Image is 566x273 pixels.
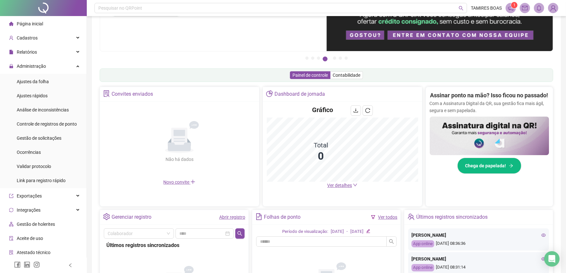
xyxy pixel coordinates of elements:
[350,228,364,235] div: [DATE]
[522,5,528,11] span: mail
[411,240,434,248] div: App online
[190,179,195,184] span: plus
[311,57,314,60] button: 2
[17,193,42,198] span: Exportações
[17,150,41,155] span: Ocorrências
[17,222,55,227] span: Gestão de holerites
[353,108,358,113] span: download
[366,229,370,233] span: edit
[103,90,110,97] span: solution
[323,57,328,61] button: 4
[103,213,110,220] span: setting
[17,49,37,55] span: Relatórios
[339,57,342,60] button: 6
[331,228,344,235] div: [DATE]
[345,57,348,60] button: 7
[9,22,13,26] span: home
[416,212,488,223] div: Últimos registros sincronizados
[106,241,242,249] div: Últimos registros sincronizados
[457,158,521,174] button: Chega de papelada!
[471,4,502,12] span: TAMIRES BOAS
[17,35,38,40] span: Cadastros
[536,5,542,11] span: bell
[112,212,151,223] div: Gerenciar registro
[17,107,69,112] span: Análise de inconsistências
[17,136,61,141] span: Gestão de solicitações
[24,261,30,268] span: linkedin
[14,261,21,268] span: facebook
[9,208,13,212] span: sync
[371,215,375,219] span: filter
[327,183,357,188] a: Ver detalhes down
[411,255,546,262] div: [PERSON_NAME]
[513,3,516,7] span: 1
[292,73,328,78] span: Painel de controle
[266,90,273,97] span: pie-chart
[17,79,49,84] span: Ajustes da folha
[9,194,13,198] span: export
[411,232,546,239] div: [PERSON_NAME]
[112,89,153,100] div: Convites enviados
[282,228,328,235] div: Período de visualização:
[411,264,434,271] div: App online
[9,236,13,241] span: audit
[17,121,77,127] span: Controle de registros de ponto
[9,36,13,40] span: user-add
[274,89,325,100] div: Dashboard de jornada
[264,212,301,223] div: Folhas de ponto
[327,183,352,188] span: Ver detalhes
[333,57,336,60] button: 5
[17,164,51,169] span: Validar protocolo
[33,261,40,268] span: instagram
[9,64,13,68] span: lock
[305,57,309,60] button: 1
[9,50,13,54] span: file
[430,117,549,155] img: banner%2F02c71560-61a6-44d4-94b9-c8ab97240462.png
[509,163,513,168] span: arrow-right
[9,222,13,226] span: apartment
[389,239,394,244] span: search
[17,21,43,26] span: Página inicial
[511,2,517,8] sup: 1
[346,228,348,235] div: -
[508,5,514,11] span: notification
[411,240,546,248] div: [DATE] 08:36:36
[544,251,560,267] div: Open Intercom Messenger
[353,183,357,187] span: down
[378,215,397,220] a: Ver todos
[541,233,546,237] span: eye
[430,91,548,100] h2: Assinar ponto na mão? Isso ficou no passado!
[237,231,242,236] span: search
[465,162,506,169] span: Chega de papelada!
[17,178,66,183] span: Link para registro rápido
[17,250,50,255] span: Atestado técnico
[411,264,546,271] div: [DATE] 08:31:14
[459,6,463,11] span: search
[219,215,245,220] a: Abrir registro
[256,213,262,220] span: file-text
[163,180,195,185] span: Novo convite
[430,100,549,114] p: Com a Assinatura Digital da QR, sua gestão fica mais ágil, segura e sem papelada.
[150,156,209,163] div: Não há dados
[17,93,48,98] span: Ajustes rápidos
[17,64,46,69] span: Administração
[17,207,40,213] span: Integrações
[68,263,73,268] span: left
[548,3,558,13] img: 11600
[9,250,13,255] span: solution
[17,236,43,241] span: Aceite de uso
[541,257,546,261] span: eye
[365,108,370,113] span: reload
[312,105,333,114] h4: Gráfico
[333,73,360,78] span: Contabilidade
[408,213,414,220] span: team
[317,57,320,60] button: 3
